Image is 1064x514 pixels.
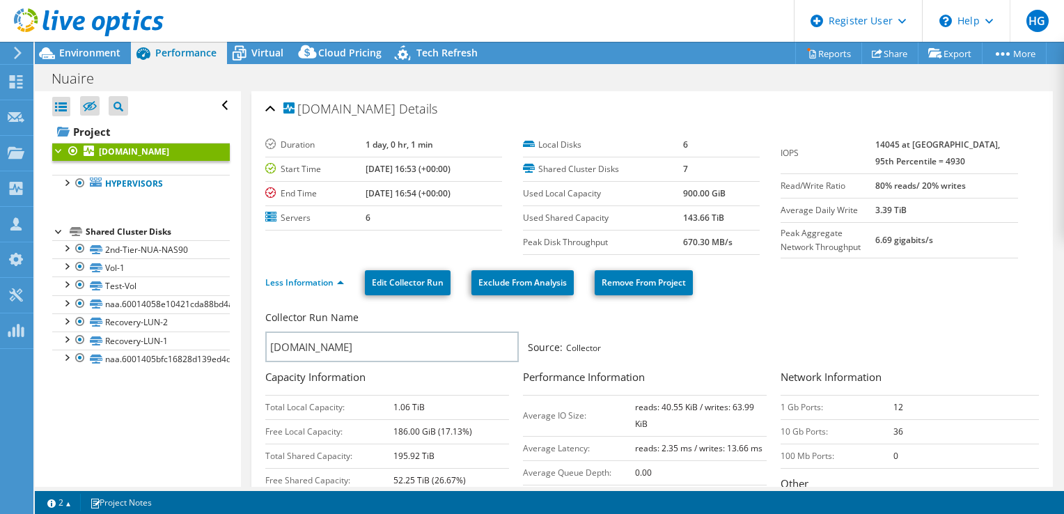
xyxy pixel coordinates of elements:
label: Servers [265,211,366,225]
a: Hypervisors [52,175,230,193]
td: Peak/Min CPU: [523,485,635,509]
a: Export [918,42,983,64]
b: 36 [893,426,903,437]
label: IOPS [781,146,875,160]
a: Remove From Project [595,270,693,295]
label: Used Shared Capacity [523,211,683,225]
a: naa.60014058e10421cda88bd4a04dab24da [52,295,230,313]
label: Average Daily Write [781,203,875,217]
a: Project [52,120,230,143]
td: 1.06 TiB [393,395,509,419]
label: Peak Disk Throughput [523,235,683,249]
span: Cloud Pricing [318,46,382,59]
b: 1 day, 0 hr, 1 min [366,139,433,150]
svg: \n [939,15,952,27]
span: Tech Refresh [416,46,478,59]
td: 10 Gb Ports: [781,419,893,444]
a: [DOMAIN_NAME] [52,143,230,161]
b: 900.00 GiB [683,187,726,199]
td: Free Local Capacity: [265,419,393,444]
b: 670.30 MB/s [683,236,733,248]
label: Peak Aggregate Network Throughput [781,226,875,254]
a: More [982,42,1047,64]
a: Exclude From Analysis [471,270,574,295]
label: End Time [265,187,366,201]
label: Start Time [265,162,366,176]
td: 186.00 GiB (17.13%) [393,419,509,444]
b: 80% reads/ 20% writes [875,180,966,192]
div: Shared Cluster Disks [86,224,230,240]
b: reads: 2.35 ms / writes: 13.66 ms [635,442,762,454]
h3: Network Information [781,369,1038,388]
label: Duration [265,138,366,152]
a: Less Information [265,277,344,288]
b: 0 [893,450,898,462]
b: 6 [366,212,370,224]
span: Performance [155,46,217,59]
h1: Nuaire [45,71,116,86]
td: Free Shared Capacity: [265,468,393,492]
span: HG [1026,10,1049,32]
a: Edit Collector Run [365,270,451,295]
b: reads: 40.55 KiB / writes: 63.99 KiB [635,401,754,430]
label: Shared Cluster Disks [523,162,683,176]
b: [DATE] 16:54 (+00:00) [366,187,451,199]
b: 0.00 [635,467,652,478]
b: 6 [683,139,688,150]
b: 143.66 TiB [683,212,724,224]
td: Average Latency: [523,436,635,460]
span: Virtual [251,46,283,59]
a: Recovery-LUN-1 [52,332,230,350]
h3: Other [781,476,1038,494]
td: 195.92 TiB [393,444,509,468]
a: 2 [38,494,81,511]
b: [DOMAIN_NAME] [99,146,169,157]
label: Source: [528,341,563,355]
a: Recovery-LUN-2 [52,313,230,332]
label: Local Disks [523,138,683,152]
b: 3.39 TiB [875,204,907,216]
span: Collector [528,342,601,354]
a: Reports [795,42,862,64]
label: Read/Write Ratio [781,179,875,193]
td: Total Shared Capacity: [265,444,393,468]
span: Environment [59,46,120,59]
b: 12 [893,401,903,413]
td: 100 Mb Ports: [781,444,893,468]
h3: Performance Information [523,369,767,388]
a: Project Notes [80,494,162,511]
label: Used Local Capacity [523,187,683,201]
label: Collector Run Name [265,311,359,325]
td: Total Local Capacity: [265,395,393,419]
b: 7 [683,163,688,175]
td: Average Queue Depth: [523,460,635,485]
b: 14045 at [GEOGRAPHIC_DATA], 95th Percentile = 4930 [875,139,1000,167]
a: Share [861,42,918,64]
span: [DOMAIN_NAME] [283,102,396,116]
a: 2nd-Tier-NUA-NAS90 [52,240,230,258]
b: 6.69 gigabits/s [875,234,933,246]
a: naa.6001405bfc16828d139ed4d0cdb9e9de [52,350,230,368]
td: Average IO Size: [523,395,635,436]
a: Vol-1 [52,258,230,277]
td: 1 Gb Ports: [781,395,893,419]
h3: Capacity Information [265,369,509,388]
a: Test-Vol [52,277,230,295]
span: Details [399,100,437,117]
b: [DATE] 16:53 (+00:00) [366,163,451,175]
td: 52.25 TiB (26.67%) [393,468,509,492]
